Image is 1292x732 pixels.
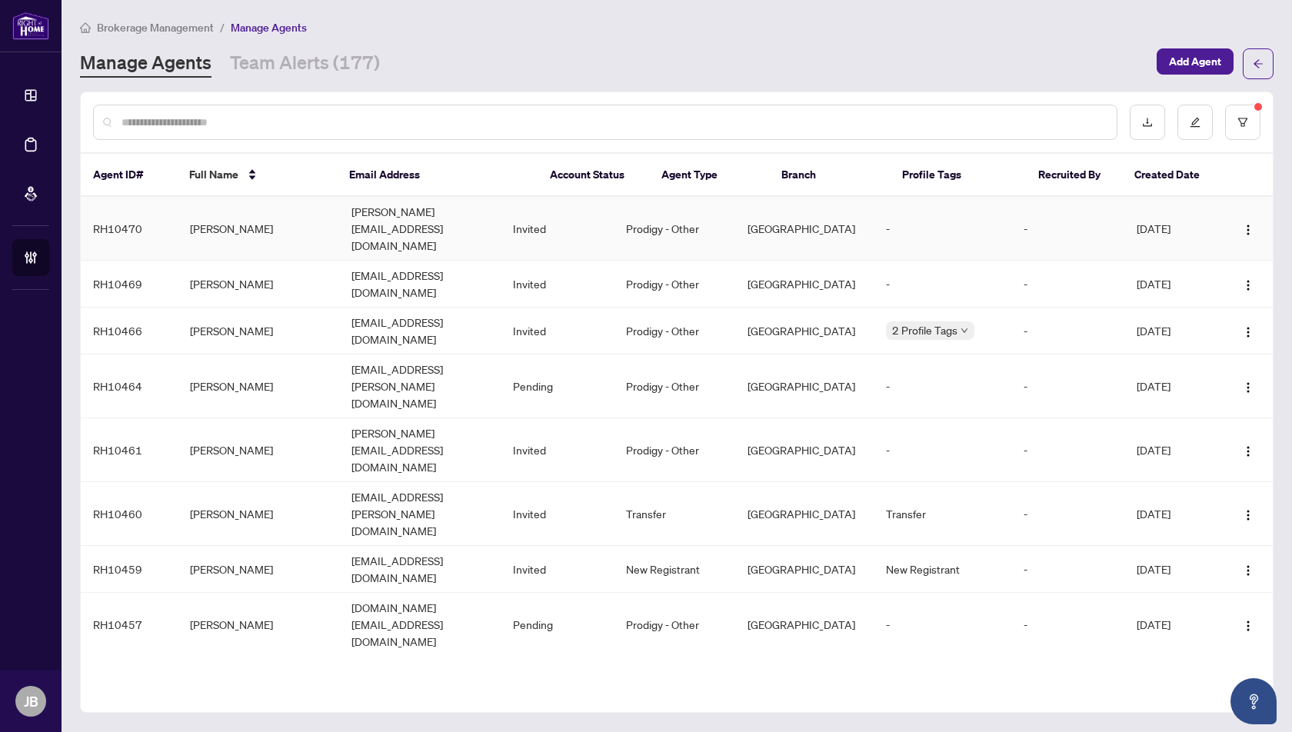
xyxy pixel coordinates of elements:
span: filter [1237,117,1248,128]
button: Logo [1236,374,1260,398]
span: home [80,22,91,33]
td: [GEOGRAPHIC_DATA] [735,354,874,418]
button: Open asap [1230,678,1277,724]
span: Full Name [189,166,238,183]
button: Logo [1236,612,1260,637]
td: New Registrant [614,546,735,593]
td: Prodigy - Other [614,418,735,482]
td: - [1011,197,1124,261]
td: [DATE] [1124,593,1221,657]
button: Logo [1236,271,1260,296]
button: Logo [1236,501,1260,526]
th: Created Date [1122,154,1218,197]
td: - [1011,418,1124,482]
img: Logo [1242,326,1254,338]
span: Brokerage Management [97,21,214,35]
td: - [1011,308,1124,354]
td: - [874,418,1011,482]
td: - [1011,546,1124,593]
img: Logo [1242,620,1254,632]
td: RH10470 [81,197,178,261]
td: Prodigy - Other [614,593,735,657]
td: [PERSON_NAME][EMAIL_ADDRESS][DOMAIN_NAME] [339,418,501,482]
span: down [961,327,968,334]
td: [DATE] [1124,418,1221,482]
td: RH10469 [81,261,178,308]
img: Logo [1242,381,1254,394]
th: Account Status [538,154,650,197]
td: RH10461 [81,418,178,482]
a: Manage Agents [80,50,211,78]
td: [DOMAIN_NAME][EMAIL_ADDRESS][DOMAIN_NAME] [339,593,501,657]
button: Logo [1236,557,1260,581]
td: Invited [501,261,614,308]
td: [PERSON_NAME] [178,593,339,657]
button: Logo [1236,438,1260,462]
td: [PERSON_NAME][EMAIL_ADDRESS][DOMAIN_NAME] [339,197,501,261]
td: [EMAIL_ADDRESS][PERSON_NAME][DOMAIN_NAME] [339,354,501,418]
td: Prodigy - Other [614,197,735,261]
td: [GEOGRAPHIC_DATA] [735,197,874,261]
td: Invited [501,482,614,546]
td: [PERSON_NAME] [178,308,339,354]
td: RH10464 [81,354,178,418]
img: Logo [1242,279,1254,291]
th: Branch [769,154,889,197]
span: arrow-left [1253,58,1264,69]
td: Invited [501,308,614,354]
td: [DATE] [1124,546,1221,593]
img: logo [12,12,49,40]
td: [EMAIL_ADDRESS][DOMAIN_NAME] [339,261,501,308]
img: Logo [1242,564,1254,577]
td: [GEOGRAPHIC_DATA] [735,546,874,593]
td: [PERSON_NAME] [178,482,339,546]
th: Agent ID# [81,154,177,197]
td: RH10460 [81,482,178,546]
td: [PERSON_NAME] [178,418,339,482]
td: Pending [501,593,614,657]
span: 2 Profile Tags [892,321,957,339]
td: - [1011,593,1124,657]
button: Add Agent [1157,48,1234,75]
td: New Registrant [874,546,1011,593]
td: - [874,197,1011,261]
button: download [1130,105,1165,140]
td: [GEOGRAPHIC_DATA] [735,308,874,354]
td: [DATE] [1124,308,1221,354]
td: Prodigy - Other [614,354,735,418]
td: [EMAIL_ADDRESS][PERSON_NAME][DOMAIN_NAME] [339,482,501,546]
td: [PERSON_NAME] [178,197,339,261]
th: Recruited By [1026,154,1122,197]
td: Prodigy - Other [614,261,735,308]
img: Logo [1242,224,1254,236]
td: [EMAIL_ADDRESS][DOMAIN_NAME] [339,546,501,593]
button: filter [1225,105,1260,140]
td: Invited [501,418,614,482]
span: edit [1190,117,1200,128]
span: Manage Agents [231,21,307,35]
td: [PERSON_NAME] [178,354,339,418]
td: RH10457 [81,593,178,657]
img: Logo [1242,509,1254,521]
td: [EMAIL_ADDRESS][DOMAIN_NAME] [339,308,501,354]
li: / [220,18,225,36]
a: Team Alerts (177) [230,50,380,78]
td: Transfer [874,482,1011,546]
td: [DATE] [1124,354,1221,418]
td: [DATE] [1124,482,1221,546]
td: - [874,593,1011,657]
th: Full Name [177,154,337,197]
span: download [1142,117,1153,128]
td: - [1011,354,1124,418]
th: Agent Type [649,154,769,197]
td: - [874,261,1011,308]
td: [PERSON_NAME] [178,546,339,593]
span: Add Agent [1169,49,1221,74]
td: [PERSON_NAME] [178,261,339,308]
td: [GEOGRAPHIC_DATA] [735,482,874,546]
td: Pending [501,354,614,418]
button: Logo [1236,318,1260,343]
th: Email Address [337,154,537,197]
td: - [1011,261,1124,308]
td: [GEOGRAPHIC_DATA] [735,593,874,657]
